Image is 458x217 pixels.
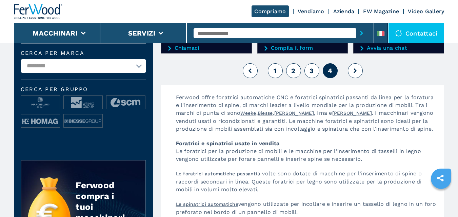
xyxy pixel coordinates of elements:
[176,171,257,176] a: Le foratrici automatiche passanti
[128,29,156,37] button: Servizi
[408,8,444,15] a: Video Gallery
[274,110,314,116] a: [PERSON_NAME]
[169,170,444,200] p: a volte sono dotate di macchine per l'inserimento di spine o raccordi secondari in linea. Queste ...
[310,67,314,75] span: 3
[360,45,437,51] a: Avvia una chat
[14,4,63,19] img: Ferwood
[363,8,399,15] a: FW Magazine
[21,87,146,92] span: Cerca per Gruppo
[240,110,256,116] a: Weeke
[264,45,341,51] a: Compila il form
[304,63,319,78] button: 3
[106,96,145,109] img: image
[33,29,78,37] button: Macchinari
[168,45,245,51] a: Chiamaci
[21,114,60,128] img: image
[64,114,102,128] img: image
[323,63,338,78] button: 4
[169,139,444,170] p: Le foratrici per la produzione di mobili e le macchine per l'inserimento di tasselli in legno ven...
[291,67,295,75] span: 2
[258,110,273,116] a: Biesse
[332,110,372,116] a: [PERSON_NAME]
[356,25,367,41] button: submit-button
[176,201,238,207] a: Le spinatrici automatiche
[169,93,444,139] p: Ferwood offre foratrici automatiche CNC e foratrici spinatrici passanti da linea per la foratura ...
[274,67,277,75] span: 1
[432,170,449,187] a: sharethis
[64,96,102,109] img: image
[298,8,324,15] a: Vendiamo
[286,63,301,78] button: 2
[268,63,283,78] button: 1
[429,187,453,212] iframe: Chat
[395,30,402,37] img: Contattaci
[176,140,280,147] strong: Foratrici e spinatrici usate in vendita
[328,67,332,75] span: 4
[21,50,146,56] label: Cerca per marca
[333,8,355,15] a: Azienda
[252,5,288,17] a: Compriamo
[389,23,444,43] div: Contattaci
[21,96,60,109] img: image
